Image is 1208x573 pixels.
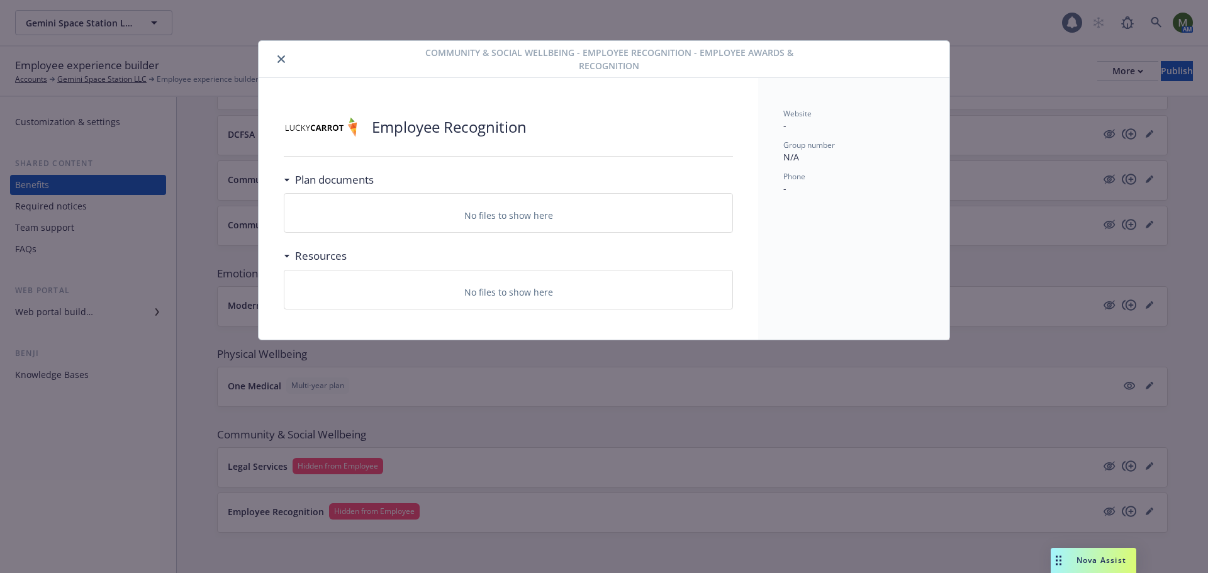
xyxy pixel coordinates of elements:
[1051,548,1066,573] div: Drag to move
[295,248,347,264] h3: Resources
[783,140,835,150] span: Group number
[464,209,553,222] p: No files to show here
[783,119,924,132] p: -
[783,182,924,195] p: -
[405,46,813,72] span: Community & Social Wellbeing - Employee Recognition - Employee Awards & Recognition
[1051,548,1136,573] button: Nova Assist
[372,116,527,138] p: Employee Recognition
[783,150,924,164] p: N/A
[284,108,359,146] img: Lucky Carrot
[295,172,374,188] h3: Plan documents
[1077,555,1126,565] span: Nova Assist
[783,108,812,119] span: Website
[284,172,374,188] div: Plan documents
[284,248,347,264] div: Resources
[783,171,805,182] span: Phone
[464,286,553,299] p: No files to show here
[274,52,289,67] button: close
